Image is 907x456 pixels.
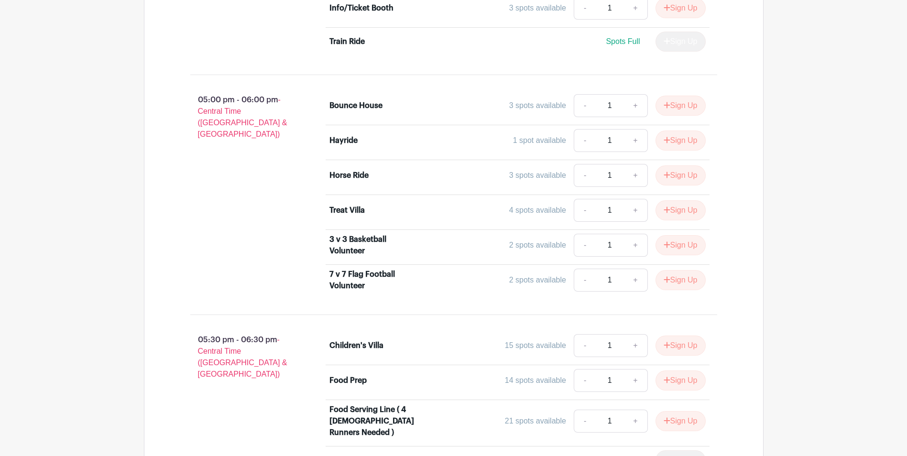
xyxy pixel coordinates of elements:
button: Sign Up [656,370,706,391]
a: - [574,164,596,187]
div: 3 spots available [509,170,566,181]
button: Sign Up [656,165,706,185]
div: 14 spots available [505,375,566,386]
a: + [623,234,647,257]
div: Bounce House [329,100,382,111]
div: Food Serving Line ( 4 [DEMOGRAPHIC_DATA] Runners Needed ) [329,404,414,438]
a: - [574,129,596,152]
div: 1 spot available [513,135,566,146]
button: Sign Up [656,270,706,290]
div: Food Prep [329,375,367,386]
a: - [574,269,596,292]
button: Sign Up [656,200,706,220]
a: - [574,94,596,117]
a: + [623,199,647,222]
div: 3 v 3 Basketball Volunteer [329,234,412,257]
a: - [574,410,596,433]
button: Sign Up [656,336,706,356]
div: Horse Ride [329,170,369,181]
span: - Central Time ([GEOGRAPHIC_DATA] & [GEOGRAPHIC_DATA]) [198,96,287,138]
a: + [623,94,647,117]
p: 05:30 pm - 06:30 pm [175,330,315,384]
div: Children's Villa [329,340,383,351]
a: - [574,369,596,392]
div: Train Ride [329,36,365,47]
span: - Central Time ([GEOGRAPHIC_DATA] & [GEOGRAPHIC_DATA]) [198,336,287,378]
button: Sign Up [656,411,706,431]
a: + [623,164,647,187]
div: 2 spots available [509,274,566,286]
div: 2 spots available [509,239,566,251]
a: + [623,334,647,357]
div: 15 spots available [505,340,566,351]
a: + [623,269,647,292]
span: Spots Full [606,37,640,45]
a: + [623,129,647,152]
a: + [623,410,647,433]
div: Treat Villa [329,205,365,216]
button: Sign Up [656,235,706,255]
div: 4 spots available [509,205,566,216]
button: Sign Up [656,130,706,151]
a: - [574,199,596,222]
a: + [623,369,647,392]
div: 3 spots available [509,2,566,14]
div: Info/Ticket Booth [329,2,393,14]
div: Hayride [329,135,358,146]
div: 3 spots available [509,100,566,111]
p: 05:00 pm - 06:00 pm [175,90,315,144]
a: - [574,334,596,357]
a: - [574,234,596,257]
button: Sign Up [656,96,706,116]
div: 7 v 7 Flag Football Volunteer [329,269,412,292]
div: 21 spots available [505,415,566,427]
